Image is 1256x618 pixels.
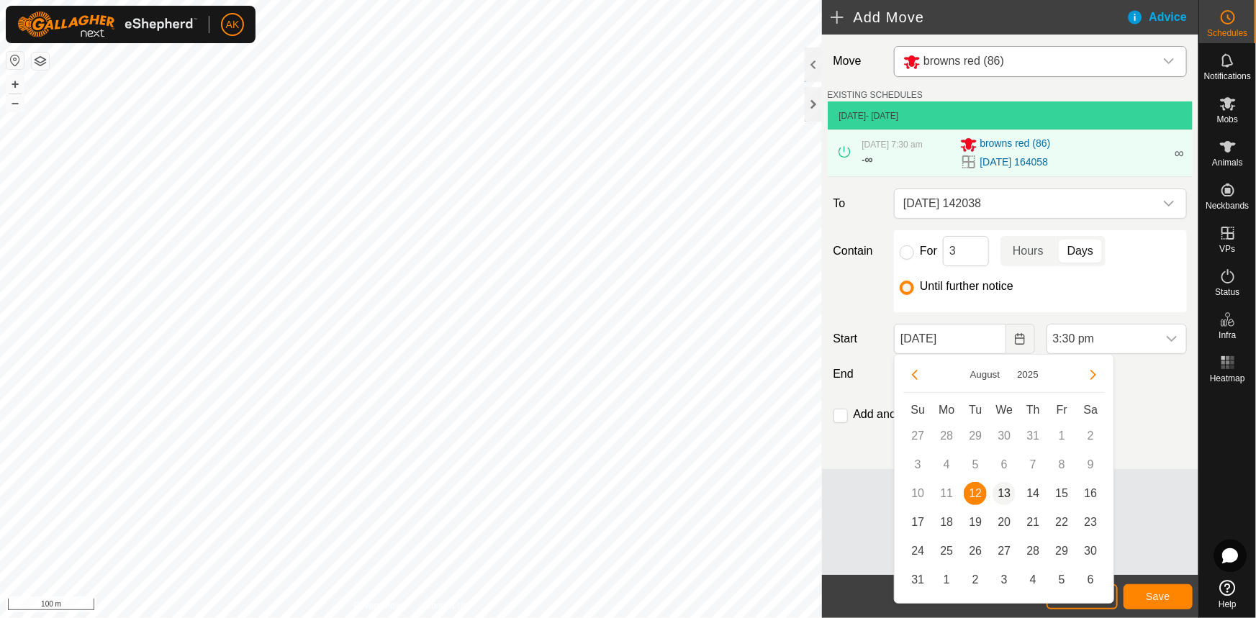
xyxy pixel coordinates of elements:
span: ∞ [865,153,873,165]
td: 29 [961,422,990,450]
span: Hours [1013,242,1044,260]
span: [DATE] 7:30 am [862,140,923,150]
td: 29 [1047,537,1076,565]
span: AK [226,17,240,32]
td: 30 [1076,537,1105,565]
span: Mobs [1217,115,1238,124]
button: Choose Month [964,366,1006,383]
td: 31 [903,565,932,594]
button: – [6,94,24,112]
span: 14 [1021,482,1044,505]
td: 13 [990,479,1018,508]
td: 3 [903,450,932,479]
td: 5 [961,450,990,479]
td: 2 [1076,422,1105,450]
img: Gallagher Logo [17,12,197,37]
button: Reset Map [6,52,24,69]
td: 28 [1018,537,1047,565]
span: Status [1215,288,1239,296]
span: 5 [1050,568,1073,591]
td: 22 [1047,508,1076,537]
td: 9 [1076,450,1105,479]
span: Neckbands [1206,201,1249,210]
td: 6 [990,450,1018,479]
td: 2 [961,565,990,594]
td: 17 [903,508,932,537]
span: 29 [1050,540,1073,563]
td: 11 [932,479,961,508]
td: 15 [1047,479,1076,508]
span: 13 [993,482,1016,505]
span: Sa [1084,404,1098,416]
td: 7 [1018,450,1047,479]
span: 24 [906,540,929,563]
span: Days [1067,242,1093,260]
span: Mo [939,404,954,416]
span: 12 [964,482,987,505]
td: 20 [990,508,1018,537]
span: 25 [935,540,958,563]
span: We [996,404,1013,416]
div: dropdown trigger [1157,324,1186,353]
span: 2 [964,568,987,591]
td: 4 [1018,565,1047,594]
span: 27 [993,540,1016,563]
label: Add another scheduled move [854,409,1003,420]
a: Help [1199,574,1256,614]
td: 25 [932,537,961,565]
span: 4 [1021,568,1044,591]
span: 23 [1079,511,1102,534]
span: 16 [1079,482,1102,505]
span: 2025-08-12 142038 [898,189,1155,218]
span: Save [1146,591,1170,602]
span: browns red (86) [923,55,1004,67]
div: - [862,151,873,168]
td: 24 [903,537,932,565]
td: 1 [932,565,961,594]
td: 23 [1076,508,1105,537]
span: ∞ [1175,146,1184,160]
td: 19 [961,508,990,537]
span: Infra [1219,331,1236,340]
a: [DATE] 164058 [980,155,1049,170]
span: 6 [1079,568,1102,591]
button: Choose Date [1006,324,1035,354]
td: 6 [1076,565,1105,594]
span: 26 [964,540,987,563]
span: Notifications [1204,72,1251,81]
label: For [920,245,937,257]
td: 4 [932,450,961,479]
span: 28 [1021,540,1044,563]
button: Map Layers [32,53,49,70]
span: Help [1219,600,1237,609]
td: 14 [1018,479,1047,508]
button: + [6,76,24,93]
td: 5 [1047,565,1076,594]
span: 30 [1079,540,1102,563]
td: 30 [990,422,1018,450]
span: Th [1026,404,1040,416]
span: 3 [993,568,1016,591]
button: Save [1124,584,1193,609]
td: 28 [932,422,961,450]
span: VPs [1219,245,1235,253]
span: browns red [898,47,1155,76]
span: 18 [935,511,958,534]
span: Tu [969,404,982,416]
div: dropdown trigger [1155,189,1183,218]
td: 31 [1018,422,1047,450]
td: 12 [961,479,990,508]
span: Su [911,404,926,416]
span: - [DATE] [866,111,898,121]
label: EXISTING SCHEDULES [828,88,923,101]
span: 20 [993,511,1016,534]
h2: Add Move [831,9,1126,26]
label: Contain [828,242,889,260]
td: 27 [990,537,1018,565]
button: Choose Year [1011,366,1044,383]
button: Previous Month [903,363,926,386]
td: 27 [903,422,932,450]
label: Until further notice [920,281,1013,292]
div: Choose Date [894,354,1114,604]
span: 15 [1050,482,1073,505]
